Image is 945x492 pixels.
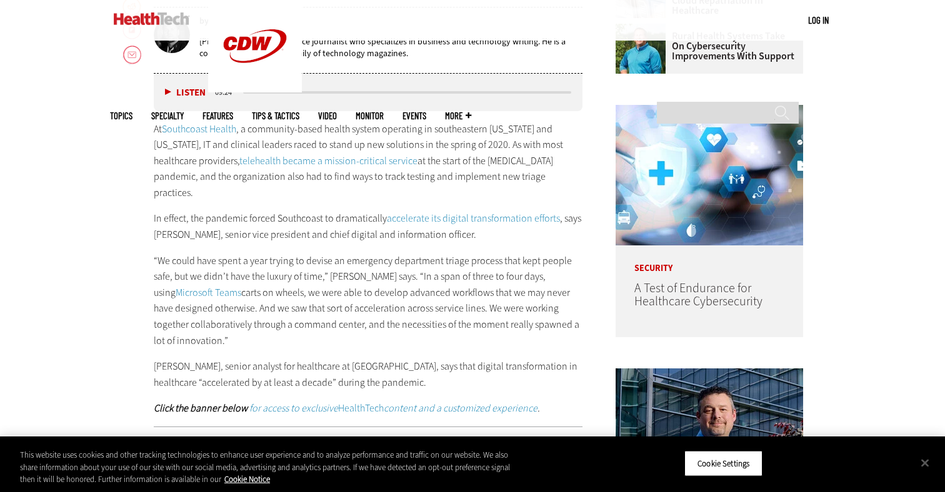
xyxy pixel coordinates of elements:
[151,111,184,121] span: Specialty
[154,358,582,390] p: [PERSON_NAME], senior analyst for healthcare at [GEOGRAPHIC_DATA], says that digital transformati...
[338,401,384,415] a: HealthTech
[176,286,241,299] a: Microsoft Teams
[154,210,582,242] p: In effect, the pandemic forced Southcoast to dramatically , says [PERSON_NAME], senior vice presi...
[224,474,270,485] a: More information about your privacy
[318,111,337,121] a: Video
[20,449,520,486] div: This website uses cookies and other tracking technologies to enhance user experience and to analy...
[634,280,762,310] a: A Test of Endurance for Healthcare Cybersecurity
[202,111,233,121] a: Features
[252,111,299,121] a: Tips & Tactics
[384,401,540,415] em: .
[356,111,384,121] a: MonITor
[154,253,582,349] p: “We could have spent a year trying to devise an emergency department triage process that kept peo...
[684,450,762,476] button: Cookie Settings
[384,401,537,415] a: content and a customized experience
[808,14,829,27] div: User menu
[402,111,426,121] a: Events
[387,212,560,225] a: accelerate its digital transformation efforts
[114,12,189,25] img: Home
[445,111,471,121] span: More
[808,14,829,26] a: Log in
[616,105,803,245] img: Healthcare cybersecurity
[249,401,338,415] a: for access to exclusive
[154,121,582,201] p: At , a community-based health system operating in southeastern [US_STATE] and [US_STATE], IT and ...
[616,245,803,273] p: Security
[239,154,417,167] a: telehealth became a mission-critical service
[911,449,939,476] button: Close
[110,111,132,121] span: Topics
[154,401,247,415] strong: Click the banner below
[208,82,302,96] a: CDW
